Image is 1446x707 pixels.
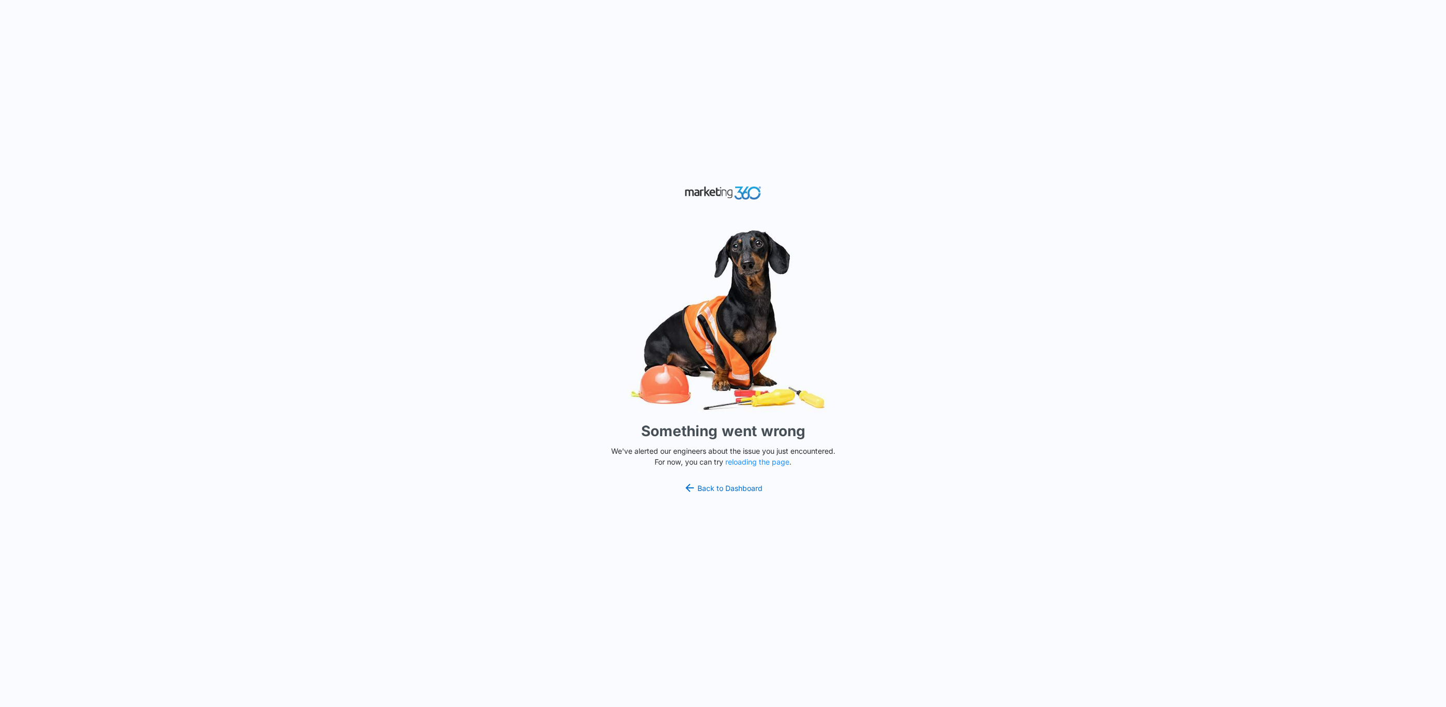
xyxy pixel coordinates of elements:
img: Sad Dog [568,224,878,417]
button: reloading the page [725,458,789,466]
h1: Something went wrong [641,420,805,442]
img: Marketing 360 Logo [685,184,762,202]
p: We've alerted our engineers about the issue you just encountered. For now, you can try . [607,445,839,467]
a: Back to Dashboard [683,482,763,494]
